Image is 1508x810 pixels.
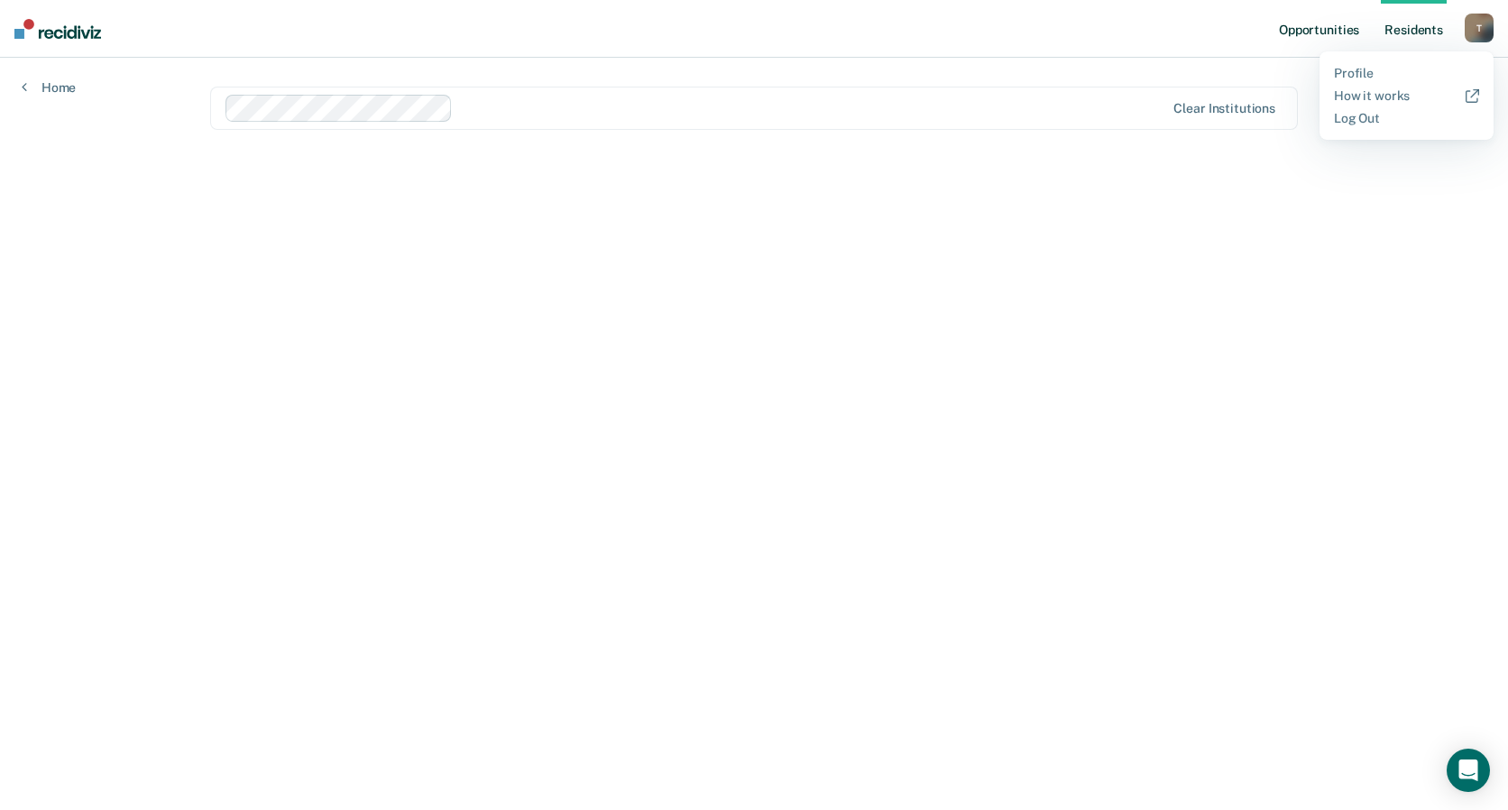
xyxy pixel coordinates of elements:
div: Clear institutions [1173,101,1275,116]
a: Home [22,79,76,96]
div: Open Intercom Messenger [1447,749,1490,792]
img: Recidiviz [14,19,101,39]
button: T [1465,14,1494,42]
a: Profile [1334,66,1479,81]
a: Log Out [1334,111,1479,126]
a: How it works [1334,88,1479,104]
